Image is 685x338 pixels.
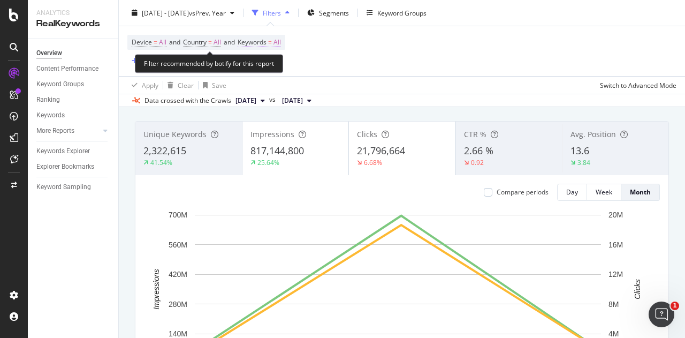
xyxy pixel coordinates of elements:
div: 25.64% [257,158,279,167]
div: Save [212,80,226,89]
a: Keyword Groups [36,79,111,90]
div: Compare periods [497,187,549,197]
a: Keywords [36,110,111,121]
span: Impressions [250,129,294,139]
span: [DATE] - [DATE] [142,8,189,17]
button: Week [587,184,621,201]
div: Switch to Advanced Mode [600,80,676,89]
span: CTR % [464,129,486,139]
span: All [273,35,281,50]
span: 13.6 [570,144,589,157]
span: 2.66 % [464,144,493,157]
button: Keyword Groups [362,4,431,21]
text: 4M [608,329,619,338]
button: Apply [127,77,158,94]
div: Filters [263,8,281,17]
div: 0.92 [471,158,484,167]
span: 2024 Sep. 28th [282,96,303,106]
span: vs Prev. Year [189,8,226,17]
span: 2025 Sep. 27th [235,96,256,106]
a: Explorer Bookmarks [36,161,111,172]
button: Save [199,77,226,94]
button: [DATE] [231,94,269,107]
button: Month [621,184,660,201]
span: Keywords [238,37,267,47]
span: All [214,35,221,50]
div: Overview [36,48,62,59]
a: Overview [36,48,111,59]
text: 140M [169,329,187,338]
text: 560M [169,241,187,249]
span: 21,796,664 [357,144,405,157]
span: = [268,37,272,47]
span: Clicks [357,129,377,139]
a: Content Performance [36,63,111,74]
div: More Reports [36,125,74,137]
span: = [208,37,212,47]
text: 12M [608,270,623,279]
button: Filters [248,4,294,21]
div: Month [630,187,651,197]
div: Data crossed with the Crawls [144,96,231,106]
span: Avg. Position [570,129,616,139]
button: Clear [163,77,194,94]
span: vs [269,95,278,104]
text: 280M [169,300,187,309]
text: Clicks [633,279,642,299]
span: 817,144,800 [250,144,304,157]
div: Analytics [36,9,110,18]
span: Segments [319,8,349,17]
text: 420M [169,270,187,279]
a: Keywords Explorer [36,146,111,157]
text: 16M [608,241,623,249]
span: Device [132,37,152,47]
span: = [154,37,157,47]
button: Day [557,184,587,201]
text: 700M [169,211,187,219]
div: Keyword Groups [36,79,84,90]
span: 1 [671,302,679,310]
span: All [159,35,166,50]
div: Apply [142,80,158,89]
span: 2,322,615 [143,144,186,157]
div: Keywords Explorer [36,146,90,157]
button: Switch to Advanced Mode [596,77,676,94]
div: Week [596,187,612,197]
span: Unique Keywords [143,129,207,139]
div: Keyword Groups [377,8,427,17]
div: Keyword Sampling [36,182,91,193]
button: [DATE] - [DATE]vsPrev. Year [127,4,239,21]
div: Keywords [36,110,65,121]
span: Country [183,37,207,47]
div: Filter recommended by botify for this report [135,54,283,73]
button: Segments [303,4,353,21]
button: [DATE] [278,94,316,107]
iframe: Intercom live chat [649,302,674,327]
button: Add Filter [127,55,170,67]
a: Keyword Sampling [36,182,111,193]
div: 3.84 [577,158,590,167]
a: Ranking [36,94,111,106]
text: Impressions [152,269,161,309]
div: Day [566,187,578,197]
span: and [224,37,235,47]
div: 41.54% [150,158,172,167]
text: 20M [608,211,623,219]
div: Content Performance [36,63,98,74]
div: Explorer Bookmarks [36,161,94,172]
div: 6.68% [364,158,382,167]
span: and [169,37,180,47]
div: RealKeywords [36,18,110,30]
text: 8M [608,300,619,309]
a: More Reports [36,125,100,137]
div: Ranking [36,94,60,106]
div: Clear [178,80,194,89]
